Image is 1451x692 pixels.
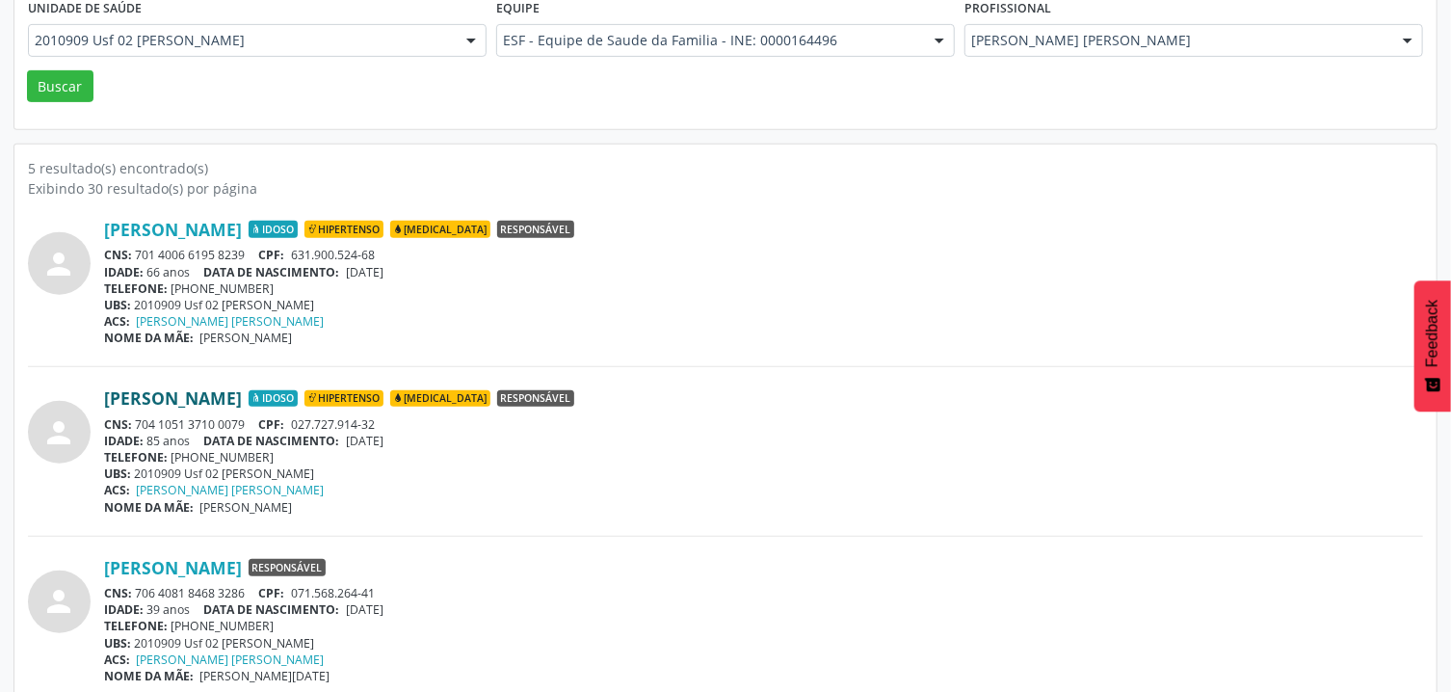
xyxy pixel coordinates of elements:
[249,221,298,238] span: Idoso
[259,247,285,263] span: CPF:
[104,264,144,280] span: IDADE:
[304,221,383,238] span: Hipertenso
[104,330,194,346] span: NOME DA MÃE:
[346,433,383,449] span: [DATE]
[137,652,325,668] a: [PERSON_NAME] [PERSON_NAME]
[104,635,1423,652] div: 2010909 Usf 02 [PERSON_NAME]
[104,668,194,684] span: NOME DA MÃE:
[104,416,132,433] span: CNS:
[104,449,168,466] span: TELEFONE:
[259,585,285,601] span: CPF:
[304,390,383,408] span: Hipertenso
[1424,300,1441,367] span: Feedback
[200,668,330,684] span: [PERSON_NAME][DATE]
[104,297,1423,313] div: 2010909 Usf 02 [PERSON_NAME]
[104,219,242,240] a: [PERSON_NAME]
[42,415,77,450] i: person
[249,559,326,576] span: Responsável
[104,387,242,409] a: [PERSON_NAME]
[200,499,293,516] span: [PERSON_NAME]
[104,247,1423,263] div: 701 4006 6195 8239
[200,330,293,346] span: [PERSON_NAME]
[390,390,490,408] span: [MEDICAL_DATA]
[497,221,574,238] span: Responsável
[28,178,1423,199] div: Exibindo 30 resultado(s) por página
[390,221,490,238] span: [MEDICAL_DATA]
[104,466,131,482] span: UBS:
[291,247,375,263] span: 631.900.524-68
[346,601,383,618] span: [DATE]
[104,264,1423,280] div: 66 anos
[137,482,325,498] a: [PERSON_NAME] [PERSON_NAME]
[104,280,1423,297] div: [PHONE_NUMBER]
[259,416,285,433] span: CPF:
[104,313,130,330] span: ACS:
[497,390,574,408] span: Responsável
[104,466,1423,482] div: 2010909 Usf 02 [PERSON_NAME]
[104,433,144,449] span: IDADE:
[503,31,915,50] span: ESF - Equipe de Saude da Familia - INE: 0000164496
[204,433,340,449] span: DATA DE NASCIMENTO:
[249,390,298,408] span: Idoso
[104,635,131,652] span: UBS:
[104,618,168,634] span: TELEFONE:
[104,618,1423,634] div: [PHONE_NUMBER]
[104,499,194,516] span: NOME DA MÃE:
[971,31,1384,50] span: [PERSON_NAME] [PERSON_NAME]
[42,247,77,281] i: person
[28,158,1423,178] div: 5 resultado(s) encontrado(s)
[104,601,144,618] span: IDADE:
[104,482,130,498] span: ACS:
[346,264,383,280] span: [DATE]
[104,601,1423,618] div: 39 anos
[104,652,130,668] span: ACS:
[104,416,1423,433] div: 704 1051 3710 0079
[291,416,375,433] span: 027.727.914-32
[42,584,77,619] i: person
[35,31,447,50] span: 2010909 Usf 02 [PERSON_NAME]
[104,449,1423,466] div: [PHONE_NUMBER]
[27,70,93,103] button: Buscar
[291,585,375,601] span: 071.568.264-41
[204,601,340,618] span: DATA DE NASCIMENTO:
[104,585,132,601] span: CNS:
[204,264,340,280] span: DATA DE NASCIMENTO:
[104,585,1423,601] div: 706 4081 8468 3286
[104,247,132,263] span: CNS:
[137,313,325,330] a: [PERSON_NAME] [PERSON_NAME]
[104,297,131,313] span: UBS:
[104,557,242,578] a: [PERSON_NAME]
[104,433,1423,449] div: 85 anos
[1414,280,1451,412] button: Feedback - Mostrar pesquisa
[104,280,168,297] span: TELEFONE:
